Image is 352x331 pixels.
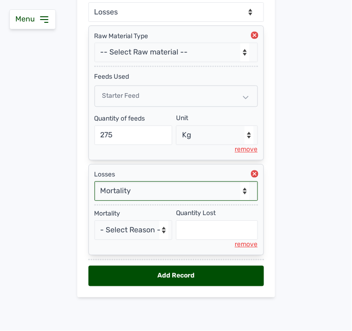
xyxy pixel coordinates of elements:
[95,170,258,180] div: Losses
[176,114,188,123] div: Unit
[95,32,258,41] div: Raw Material Type
[95,115,173,124] div: Quantity of feeds
[95,67,258,82] div: feeds Used
[95,209,173,219] div: Mortality
[15,14,39,23] span: Menu
[88,266,264,286] div: Add Record
[235,240,258,250] div: remove
[235,145,258,155] div: remove
[176,209,216,218] div: Quantity Lost
[15,14,50,23] a: Menu
[102,92,140,100] span: Starter feed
